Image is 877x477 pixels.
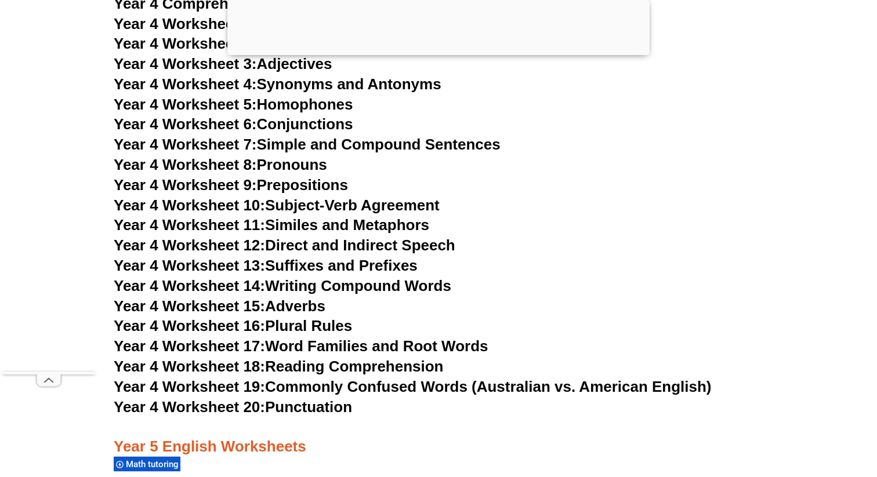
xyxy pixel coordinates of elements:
[126,459,182,469] span: Math tutoring
[114,75,441,93] a: Year 4 Worksheet 4:Synonyms and Antonyms
[114,277,265,294] span: Year 4 Worksheet 14:
[114,156,327,173] a: Year 4 Worksheet 8:Pronouns
[114,216,429,234] a: Year 4 Worksheet 11:Similes and Metaphors
[114,456,180,472] div: Math tutoring
[114,317,352,334] a: Year 4 Worksheet 16:Plural Rules
[114,35,298,52] a: Year 4 Worksheet 2:Verbs
[114,35,257,52] span: Year 4 Worksheet 2:
[114,55,257,72] span: Year 4 Worksheet 3:
[114,277,451,294] a: Year 4 Worksheet 14:Writing Compound Words
[114,96,257,113] span: Year 4 Worksheet 5:
[114,378,712,395] a: Year 4 Worksheet 19:Commonly Confused Words (Australian vs. American English)
[114,216,265,234] span: Year 4 Worksheet 11:
[114,257,418,274] a: Year 4 Worksheet 13:Suffixes and Prefixes
[114,398,352,416] a: Year 4 Worksheet 20:Punctuation
[114,196,265,214] span: Year 4 Worksheet 10:
[114,378,265,395] span: Year 4 Worksheet 19:
[114,358,265,375] span: Year 4 Worksheet 18:
[114,96,353,113] a: Year 4 Worksheet 5:Homophones
[114,176,348,194] a: Year 4 Worksheet 9:Prepositions
[114,337,488,355] a: Year 4 Worksheet 17:Word Families and Root Words
[114,176,257,194] span: Year 4 Worksheet 9:
[114,337,265,355] span: Year 4 Worksheet 17:
[114,236,455,254] a: Year 4 Worksheet 12:Direct and Indirect Speech
[114,75,257,93] span: Year 4 Worksheet 4:
[114,196,440,214] a: Year 4 Worksheet 10:Subject-Verb Agreement
[114,136,501,153] a: Year 4 Worksheet 7:Simple and Compound Sentences
[678,346,877,477] iframe: Chat Widget
[114,317,265,334] span: Year 4 Worksheet 16:
[114,136,257,153] span: Year 4 Worksheet 7:
[2,24,95,372] iframe: Advertisement
[114,115,257,133] span: Year 4 Worksheet 6:
[114,15,303,32] a: Year 4 Worksheet 1:Nouns
[114,156,257,173] span: Year 4 Worksheet 8:
[114,115,353,133] a: Year 4 Worksheet 6:Conjunctions
[114,417,763,457] h3: Year 5 English Worksheets
[114,297,265,315] span: Year 4 Worksheet 15:
[114,257,265,274] span: Year 4 Worksheet 13:
[114,297,325,315] a: Year 4 Worksheet 15:Adverbs
[114,15,257,32] span: Year 4 Worksheet 1:
[114,55,332,72] a: Year 4 Worksheet 3:Adjectives
[114,358,443,375] a: Year 4 Worksheet 18:Reading Comprehension
[114,398,265,416] span: Year 4 Worksheet 20:
[114,236,265,254] span: Year 4 Worksheet 12:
